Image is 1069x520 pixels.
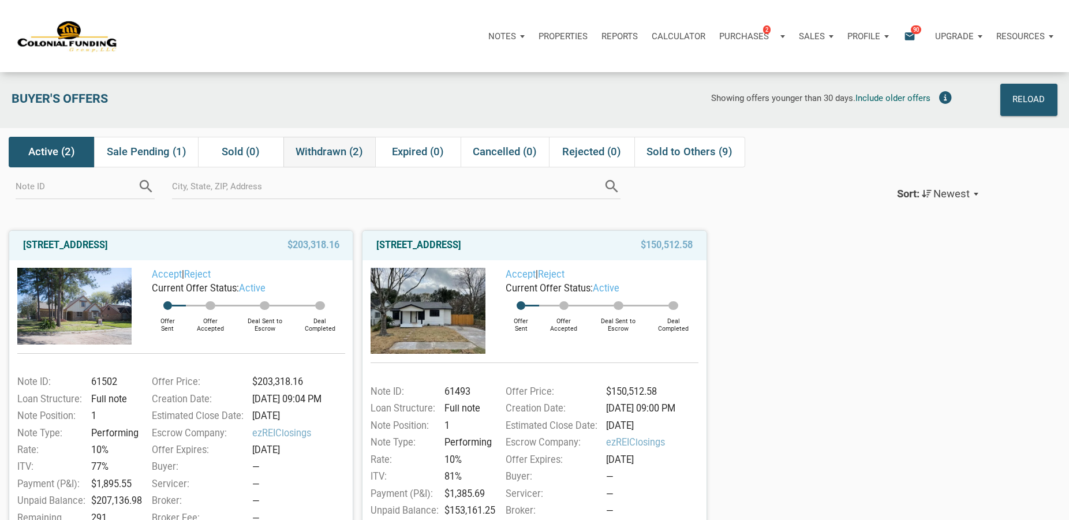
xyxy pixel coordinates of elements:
div: Servicer: [500,487,602,501]
span: | [506,269,565,280]
div: $207,136.98 [87,494,138,508]
div: Loan Structure: [365,402,440,416]
div: Servicer: [146,477,248,491]
div: Deal Completed [648,310,698,332]
div: Creation Date: [500,402,602,416]
button: Reports [595,19,645,54]
div: Expired (0) [375,137,461,167]
span: Withdrawn (2) [296,145,363,159]
span: Showing offers younger than 30 days. [711,93,855,103]
button: Sales [792,19,840,54]
div: — [252,494,350,508]
button: Reload [1000,84,1057,116]
div: Offer Expires: [500,453,602,467]
div: 10% [87,443,138,457]
span: Current Offer Status: [152,283,239,294]
button: email90 [895,19,928,54]
div: Creation Date: [146,392,248,406]
div: Payment (P&I): [12,477,87,491]
a: Resources [989,19,1060,54]
button: Notes [481,19,532,54]
a: Accept [506,269,536,280]
p: Upgrade [935,31,974,42]
div: Buyer's Offers [6,84,323,116]
a: Reject [184,269,211,280]
p: Properties [539,31,588,42]
div: Offer Accepted [539,310,588,332]
span: Include older offers [855,93,930,103]
p: Purchases [719,31,769,42]
div: Offer Sent [149,310,186,332]
div: Broker: [146,494,248,508]
button: Upgrade [928,19,989,54]
p: Resources [996,31,1045,42]
button: Sort:Newest [885,179,990,210]
div: Unpaid Balance: [365,504,440,518]
p: Profile [847,31,880,42]
i: search [137,178,155,195]
div: Note Type: [365,436,440,450]
div: Payment (P&I): [365,487,440,501]
span: ezREIClosings [606,436,704,450]
span: ezREIClosings [252,427,350,440]
div: $1,895.55 [87,477,138,491]
div: — [252,477,350,491]
div: — [606,504,704,518]
div: Loan Structure: [12,392,87,406]
div: Deal Sent to Escrow [588,310,648,332]
div: Cancelled (0) [461,137,549,167]
span: Expired (0) [392,145,444,159]
div: Estimated Close Date: [500,419,602,433]
span: | [152,269,211,280]
div: [DATE] [249,443,351,457]
button: Purchases2 [712,19,792,54]
span: 2 [763,25,771,34]
i: email [903,29,917,43]
div: Sort: [898,188,920,200]
span: Cancelled (0) [473,145,537,159]
div: Offer Expires: [146,443,248,457]
span: Sold to Others (9) [646,145,732,159]
div: Rate: [365,453,440,467]
img: NoteUnlimited [17,20,118,53]
span: Newest [934,188,970,200]
div: Active (2) [9,137,94,167]
div: $203,318.16 [249,375,351,389]
div: Deal Sent to Escrow [235,310,295,332]
div: Buyer: [146,460,248,474]
div: $153,161.25 [440,504,491,518]
div: Full note [440,402,491,416]
div: — [606,487,704,501]
span: active [239,283,266,294]
span: $150,512.58 [641,238,693,252]
div: [DATE] [249,409,351,423]
div: Sold to Others (9) [634,137,745,167]
div: Sold (0) [198,137,283,167]
div: ITV: [12,460,87,474]
img: 574463 [371,268,485,354]
div: [DATE] [602,453,704,467]
div: Note ID: [12,375,87,389]
div: Offer Price: [500,385,602,399]
div: Estimated Close Date: [146,409,248,423]
div: Performing [87,427,138,440]
a: Properties [532,19,595,54]
div: — [252,460,350,474]
div: Note Position: [12,409,87,423]
p: Sales [799,31,825,42]
div: [DATE] 09:00 PM [602,402,704,416]
span: $203,318.16 [287,238,339,252]
div: 77% [87,460,138,474]
div: Full note [87,392,138,406]
a: Calculator [645,19,712,54]
span: Sale Pending (1) [107,145,186,159]
div: $1,385.69 [440,487,491,501]
a: Reject [538,269,565,280]
div: Note ID: [365,385,440,399]
p: Notes [488,31,516,42]
div: 1 [440,419,491,433]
